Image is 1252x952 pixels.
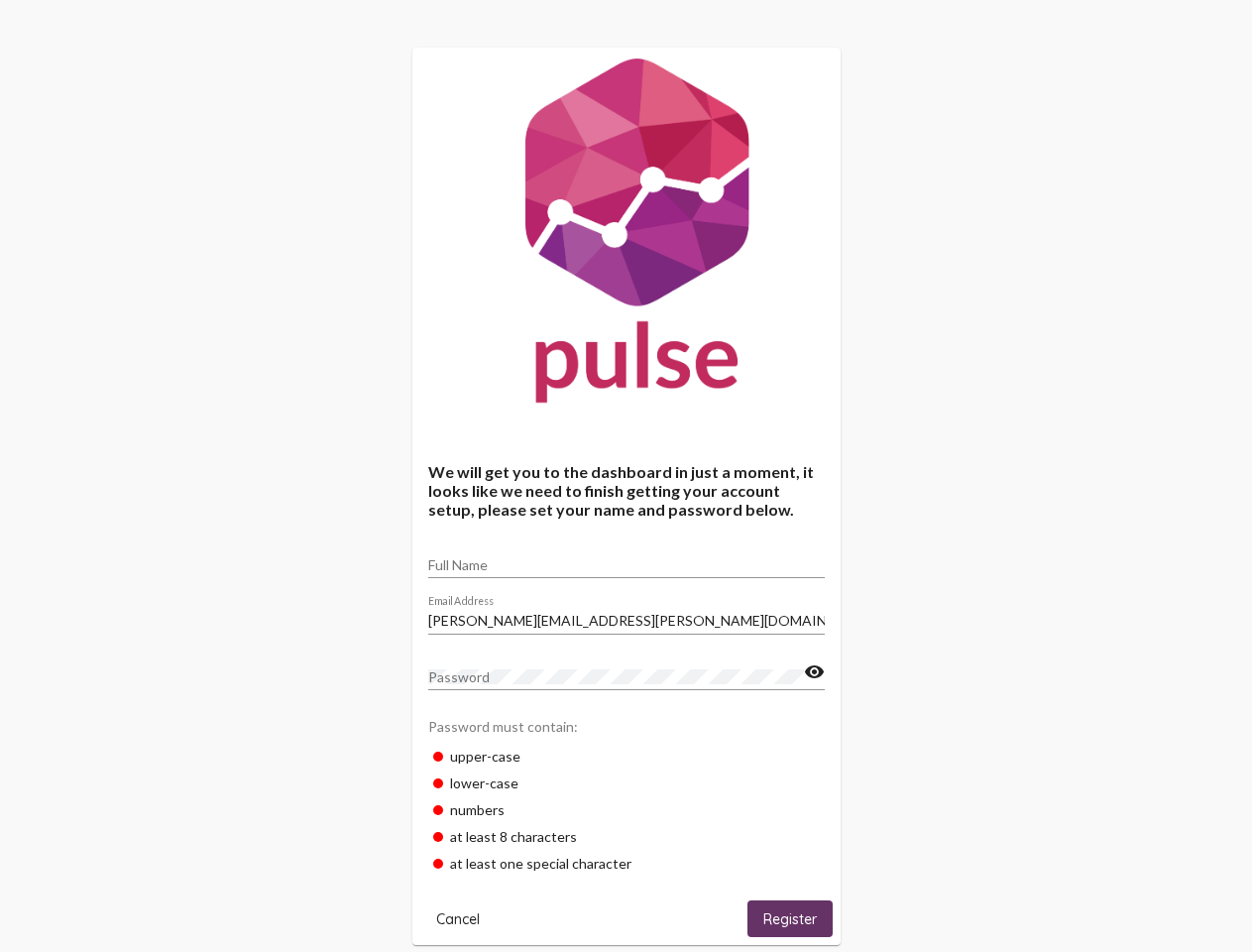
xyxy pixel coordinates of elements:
[428,743,825,770] div: upper-case
[436,910,480,928] span: Cancel
[428,850,825,877] div: at least one special character
[428,823,825,850] div: at least 8 characters
[420,900,496,937] button: Cancel
[428,462,825,519] h4: We will get you to the dashboard in just a moment, it looks like we need to finish getting your a...
[428,708,825,743] div: Password must contain:
[804,660,825,684] mat-icon: visibility
[747,900,833,937] button: Register
[763,910,817,928] span: Register
[428,770,825,796] div: lower-case
[428,796,825,823] div: numbers
[412,48,841,422] img: Pulse For Good Logo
